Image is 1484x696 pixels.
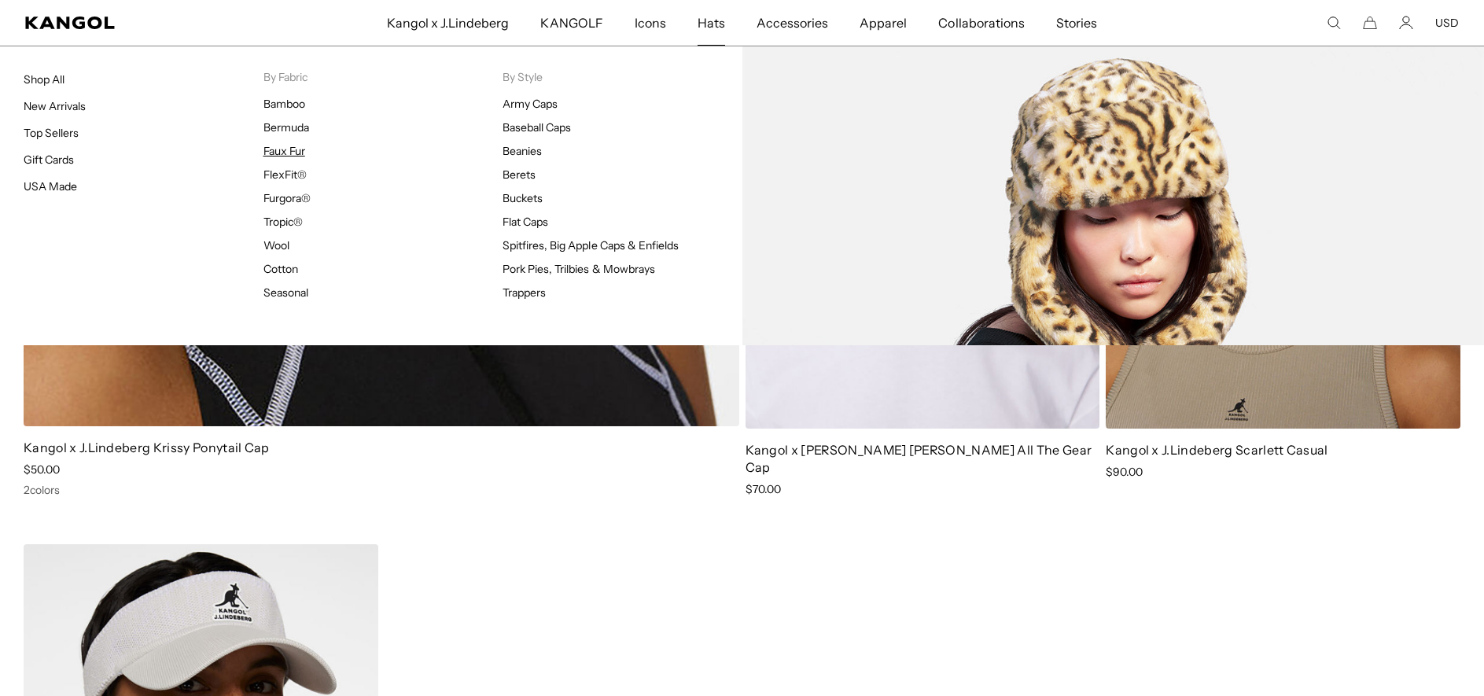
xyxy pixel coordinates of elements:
[746,482,781,496] span: $70.00
[1399,16,1413,30] a: Account
[1435,16,1459,30] button: USD
[24,462,60,477] span: $50.00
[1106,442,1328,458] a: Kangol x J.Lindeberg Scarlett Casual
[503,285,546,300] a: Trappers
[24,483,739,497] div: 2 colors
[24,153,74,167] a: Gift Cards
[503,262,655,276] a: Pork Pies, Trilbies & Mowbrays
[25,17,256,29] a: Kangol
[24,72,64,87] a: Shop All
[503,97,558,111] a: Army Caps
[503,168,536,182] a: Berets
[263,144,305,158] a: Faux Fur
[24,440,270,455] a: Kangol x J.Lindeberg Krissy Ponytail Cap
[263,120,309,134] a: Bermuda
[263,285,308,300] a: Seasonal
[263,191,311,205] a: Furgora®
[263,70,503,84] p: By Fabric
[503,215,548,229] a: Flat Caps
[1363,16,1377,30] button: Cart
[263,238,289,252] a: Wool
[1327,16,1341,30] summary: Search here
[24,126,79,140] a: Top Sellers
[503,120,571,134] a: Baseball Caps
[503,191,543,205] a: Buckets
[263,262,298,276] a: Cotton
[24,179,77,193] a: USA Made
[1106,465,1143,479] span: $90.00
[503,238,679,252] a: Spitfires, Big Apple Caps & Enfields
[263,168,307,182] a: FlexFit®
[503,70,742,84] p: By Style
[746,442,1092,475] a: Kangol x [PERSON_NAME] [PERSON_NAME] All The Gear Cap
[503,144,542,158] a: Beanies
[263,97,305,111] a: Bamboo
[24,99,86,113] a: New Arrivals
[263,215,303,229] a: Tropic®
